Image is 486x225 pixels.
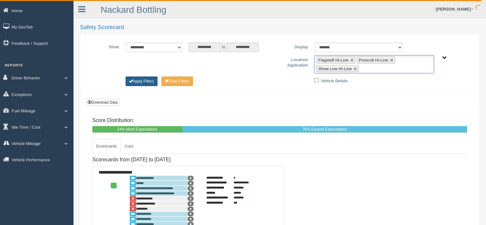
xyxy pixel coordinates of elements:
span: Show Low Hi-Line [318,66,352,71]
span: to [220,43,227,52]
button: Download Data [86,99,120,106]
button: Change Filter Options [161,76,193,86]
label: Show [91,43,122,50]
label: Location/ Application [280,55,312,68]
span: 24% Meet Expectations [117,127,158,132]
span: Prescott Hi-Line [359,58,388,62]
span: Flagstaff Hi-Line [318,58,348,62]
label: Vehicle Details [321,76,348,84]
span: 76% Exceed Expectations [303,127,347,132]
a: Scorecards [92,139,120,154]
h4: Scorecards from [DATE] to [DATE] [92,157,284,163]
h4: Score Distribution: [92,117,467,123]
button: Change Filter Options [126,76,158,86]
a: Nackard Bottling [101,5,166,15]
a: Data [121,139,137,154]
h2: Safety Scorecard [80,24,480,31]
label: Display [280,43,311,50]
